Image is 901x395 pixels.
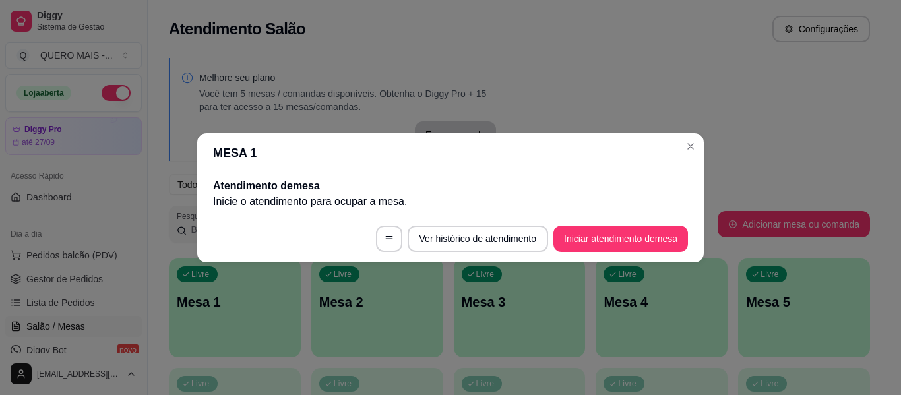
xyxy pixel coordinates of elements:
[680,136,701,157] button: Close
[408,226,548,252] button: Ver histórico de atendimento
[553,226,688,252] button: Iniciar atendimento demesa
[213,194,688,210] p: Inicie o atendimento para ocupar a mesa .
[197,133,704,173] header: MESA 1
[213,178,688,194] h2: Atendimento de mesa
